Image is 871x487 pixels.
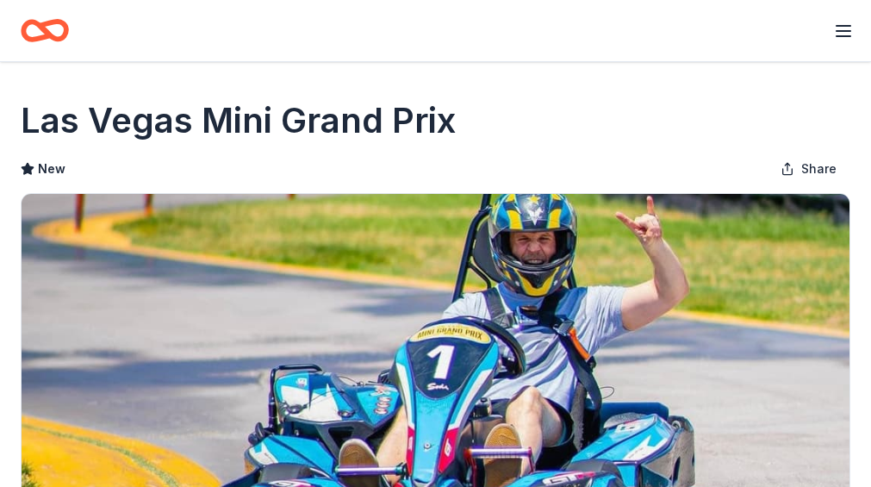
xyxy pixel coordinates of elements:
a: Home [21,10,69,51]
button: Share [767,152,850,186]
span: Share [801,159,837,179]
h1: Las Vegas Mini Grand Prix [21,97,456,145]
span: New [38,159,65,179]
